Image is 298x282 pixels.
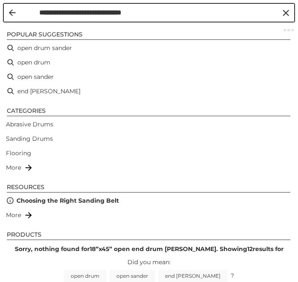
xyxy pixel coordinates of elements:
a: Flooring [6,149,31,158]
a: end [PERSON_NAME] [158,270,227,282]
button: Clear [281,8,290,17]
li: Flooring [3,146,295,160]
li: More [3,160,295,175]
b: 18”x45” open end drum [PERSON_NAME] [90,245,216,253]
li: Popular suggestions [7,31,290,40]
li: Abrasive Drums [3,117,295,131]
a: open drum [64,270,106,282]
li: end sander [3,84,295,98]
li: More [3,208,295,222]
span: Showing results for [220,245,284,253]
li: Products [7,231,290,240]
span: Sorry, nothing found for . [15,245,218,253]
li: open sander [3,70,295,84]
b: 12 [247,245,253,253]
li: Sanding Drums [3,131,295,146]
a: open sander [110,270,155,282]
div: Did you mean: ? [7,258,291,282]
li: open drum [3,55,295,70]
li: Resources [7,183,290,193]
a: Sanding Drums [6,134,53,143]
a: Abrasive Drums [6,120,53,129]
li: open drum sander [3,41,295,55]
li: Categories [7,107,290,116]
li: Choosing the Right Sanding Belt [3,193,295,208]
button: Back [9,9,16,16]
a: Choosing the Right Sanding Belt [17,196,119,205]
